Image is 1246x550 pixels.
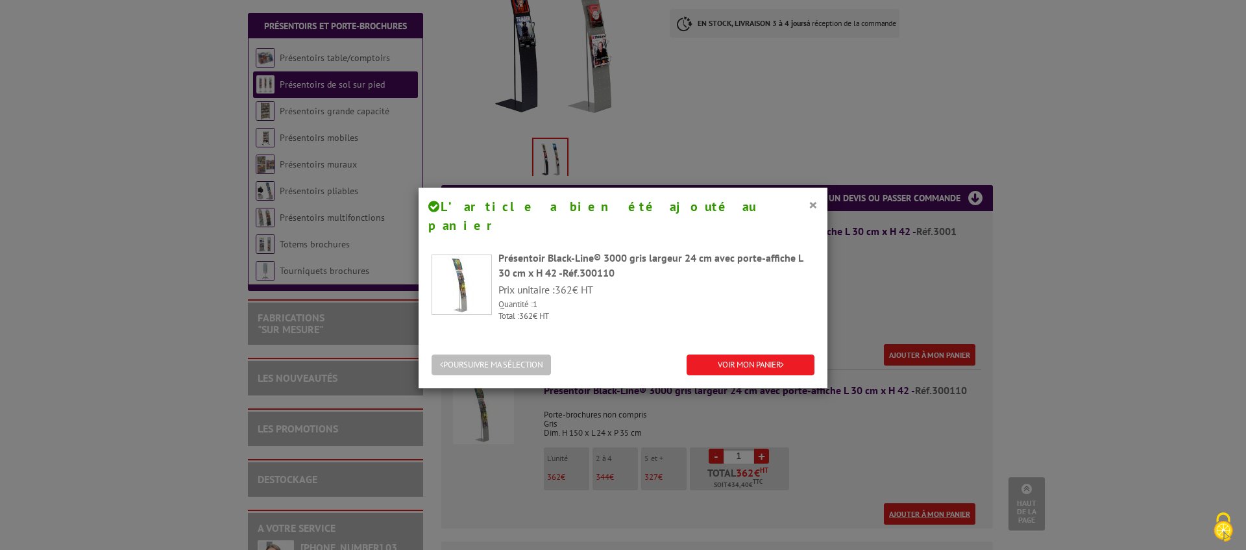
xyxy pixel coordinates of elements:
button: × [809,196,818,213]
h4: L’article a bien été ajouté au panier [428,197,818,234]
span: Réf.300110 [563,266,615,279]
span: 362 [519,310,533,321]
button: POURSUIVRE MA SÉLECTION [432,355,551,376]
p: Total : € HT [498,310,814,323]
div: Présentoir Black-Line® 3000 gris largeur 24 cm avec porte-affiche L 30 cm x H 42 - [498,251,814,281]
img: Cookies (fenêtre modale) [1207,511,1240,544]
p: Quantité : [498,299,814,311]
span: 362 [555,283,572,296]
button: Cookies (fenêtre modale) [1201,506,1246,550]
p: Prix unitaire : € HT [498,282,814,297]
span: 1 [533,299,537,310]
a: VOIR MON PANIER [687,355,814,376]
